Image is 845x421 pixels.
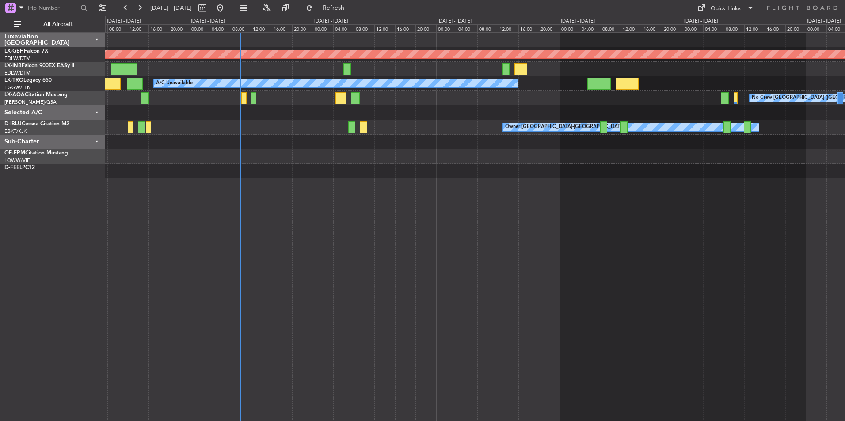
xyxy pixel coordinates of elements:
div: Owner [GEOGRAPHIC_DATA]-[GEOGRAPHIC_DATA] [505,120,624,134]
div: 12:00 [744,24,765,32]
button: All Aircraft [10,17,96,31]
div: 16:00 [518,24,539,32]
div: 04:00 [457,24,477,32]
div: 04:00 [210,24,230,32]
div: A/C Unavailable [156,77,193,90]
div: [DATE] - [DATE] [807,18,841,25]
a: EBKT/KJK [4,128,27,135]
a: EGGW/LTN [4,84,31,91]
span: LX-INB [4,63,22,68]
div: Quick Links [711,4,741,13]
a: [PERSON_NAME]/QSA [4,99,57,105]
div: 12:00 [374,24,395,32]
div: 00:00 [436,24,457,32]
div: 12:00 [128,24,148,32]
div: [DATE] - [DATE] [191,18,225,25]
div: [DATE] - [DATE] [438,18,472,25]
span: D-IBLU [4,121,22,127]
div: 00:00 [806,24,826,32]
div: [DATE] - [DATE] [314,18,348,25]
span: All Aircraft [23,21,93,27]
div: 00:00 [683,24,703,32]
div: 08:00 [231,24,251,32]
a: LX-AOACitation Mustang [4,92,68,98]
input: Trip Number [27,1,78,15]
a: LX-TROLegacy 650 [4,78,52,83]
div: 04:00 [333,24,354,32]
div: 16:00 [765,24,785,32]
div: 08:00 [601,24,621,32]
div: 20:00 [169,24,189,32]
div: 00:00 [313,24,333,32]
div: 04:00 [580,24,600,32]
a: EDLW/DTM [4,55,30,62]
span: LX-AOA [4,92,25,98]
a: LOWW/VIE [4,157,30,164]
div: 00:00 [190,24,210,32]
div: 20:00 [662,24,682,32]
a: D-IBLUCessna Citation M2 [4,121,69,127]
div: [DATE] - [DATE] [107,18,141,25]
div: 08:00 [724,24,744,32]
a: OE-FRMCitation Mustang [4,150,68,156]
div: 04:00 [703,24,723,32]
span: [DATE] - [DATE] [150,4,192,12]
div: 16:00 [642,24,662,32]
div: 08:00 [107,24,128,32]
span: LX-TRO [4,78,23,83]
div: 08:00 [354,24,374,32]
div: 20:00 [292,24,312,32]
a: EDLW/DTM [4,70,30,76]
div: 20:00 [415,24,436,32]
a: LX-INBFalcon 900EX EASy II [4,63,74,68]
button: Quick Links [693,1,758,15]
div: 00:00 [560,24,580,32]
span: D-FEEL [4,165,22,170]
div: 08:00 [477,24,498,32]
span: Refresh [315,5,352,11]
div: 20:00 [539,24,559,32]
div: [DATE] - [DATE] [561,18,595,25]
div: 16:00 [395,24,415,32]
div: 16:00 [272,24,292,32]
a: LX-GBHFalcon 7X [4,49,48,54]
span: OE-FRM [4,150,25,156]
div: 12:00 [498,24,518,32]
button: Refresh [302,1,355,15]
div: [DATE] - [DATE] [684,18,718,25]
a: D-FEELPC12 [4,165,35,170]
div: 16:00 [148,24,169,32]
div: 12:00 [251,24,271,32]
span: LX-GBH [4,49,24,54]
div: 20:00 [785,24,806,32]
div: 12:00 [621,24,641,32]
